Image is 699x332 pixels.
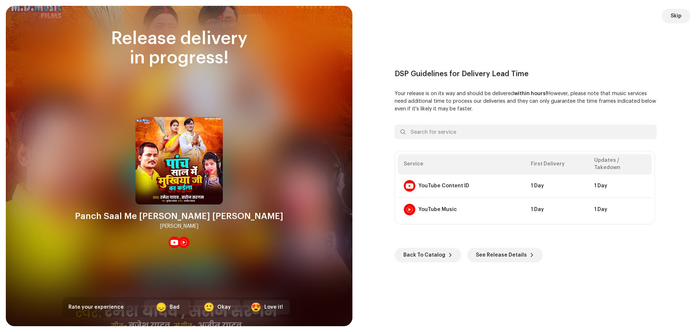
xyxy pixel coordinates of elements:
button: See Release Details [467,248,543,262]
div: 🙂 [204,303,214,312]
div: 😍 [250,303,261,312]
span: See Release Details [476,248,527,262]
button: Skip [662,9,690,23]
b: within hours! [514,91,547,96]
div: [PERSON_NAME] [160,222,198,231]
div: Okay [217,304,231,311]
span: Skip [671,9,682,23]
div: YouTube Content ID [418,183,469,189]
button: Back To Catalog [395,248,461,262]
div: Release delivery in progress! [63,29,296,68]
td: 1 Day [588,175,652,198]
td: 1 Day [525,198,588,221]
span: Rate your experience [68,305,124,310]
p: Your release is on its way and should be delivered However, please note that music services need ... [395,90,657,113]
td: 1 Day [525,175,588,198]
div: YouTube Music [418,207,457,212]
th: First Delivery [525,154,588,174]
th: Updates / Takedown [588,154,652,174]
div: Bad [170,304,179,311]
div: Love it! [264,304,283,311]
div: DSP Guidelines for Delivery Lead Time [395,70,657,78]
td: 1 Day [588,198,652,221]
img: 45bd357f-b584-4c6c-adb0-040f70b42956 [135,117,223,204]
div: 😞 [156,303,167,312]
input: Search for service [395,125,657,139]
span: Back To Catalog [403,248,445,262]
th: Service [398,154,525,174]
div: Panch Saal Me [PERSON_NAME] [PERSON_NAME] [75,210,283,222]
